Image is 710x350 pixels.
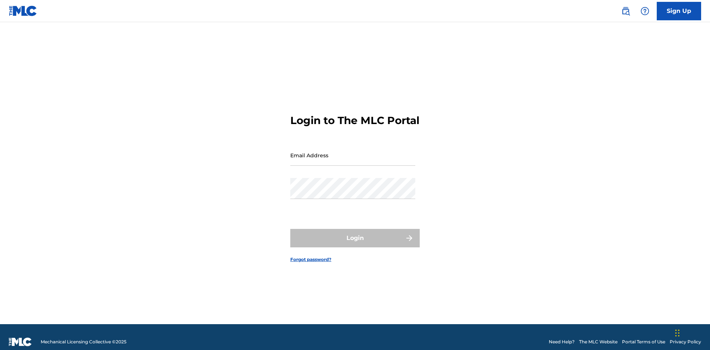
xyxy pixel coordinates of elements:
div: Drag [675,322,680,344]
a: Privacy Policy [670,339,701,345]
a: Portal Terms of Use [622,339,665,345]
iframe: Chat Widget [673,315,710,350]
a: Need Help? [549,339,575,345]
img: logo [9,337,32,346]
img: search [621,7,630,16]
span: Mechanical Licensing Collective © 2025 [41,339,126,345]
img: help [640,7,649,16]
img: MLC Logo [9,6,37,16]
a: The MLC Website [579,339,618,345]
a: Public Search [618,4,633,18]
h3: Login to The MLC Portal [290,114,419,127]
div: Help [638,4,652,18]
a: Forgot password? [290,256,331,263]
a: Sign Up [657,2,701,20]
